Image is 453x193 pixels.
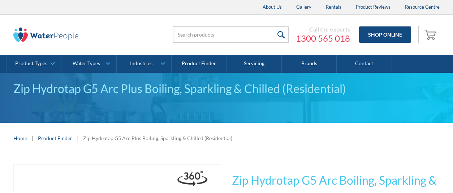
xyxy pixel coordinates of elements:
[227,55,282,73] a: Servicing
[13,28,78,42] img: The Water People
[76,134,79,142] div: |
[61,55,116,73] a: Water Types
[422,26,440,43] a: Open cart
[13,134,27,142] a: Home
[15,60,47,67] div: Product Types
[359,26,411,43] a: Shop Online
[73,60,100,67] div: Water Types
[83,134,232,142] div: Zip Hydrotap G5 Arc Plus Boiling, Sparkling & Chilled (Residential)
[117,55,171,73] a: Industries
[296,33,350,44] a: 1300 565 018
[173,26,289,43] input: Search products
[424,29,438,40] img: shopping cart
[130,60,152,67] div: Industries
[172,55,226,73] a: Product Finder
[296,26,350,33] div: Call the experts
[31,134,34,142] div: |
[282,55,337,73] a: Brands
[38,134,72,142] a: Product Finder
[7,55,61,73] a: Product Types
[337,55,392,73] a: Contact
[13,80,440,97] div: Zip Hydrotap G5 Arc Plus Boiling, Sparkling & Chilled (Residential)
